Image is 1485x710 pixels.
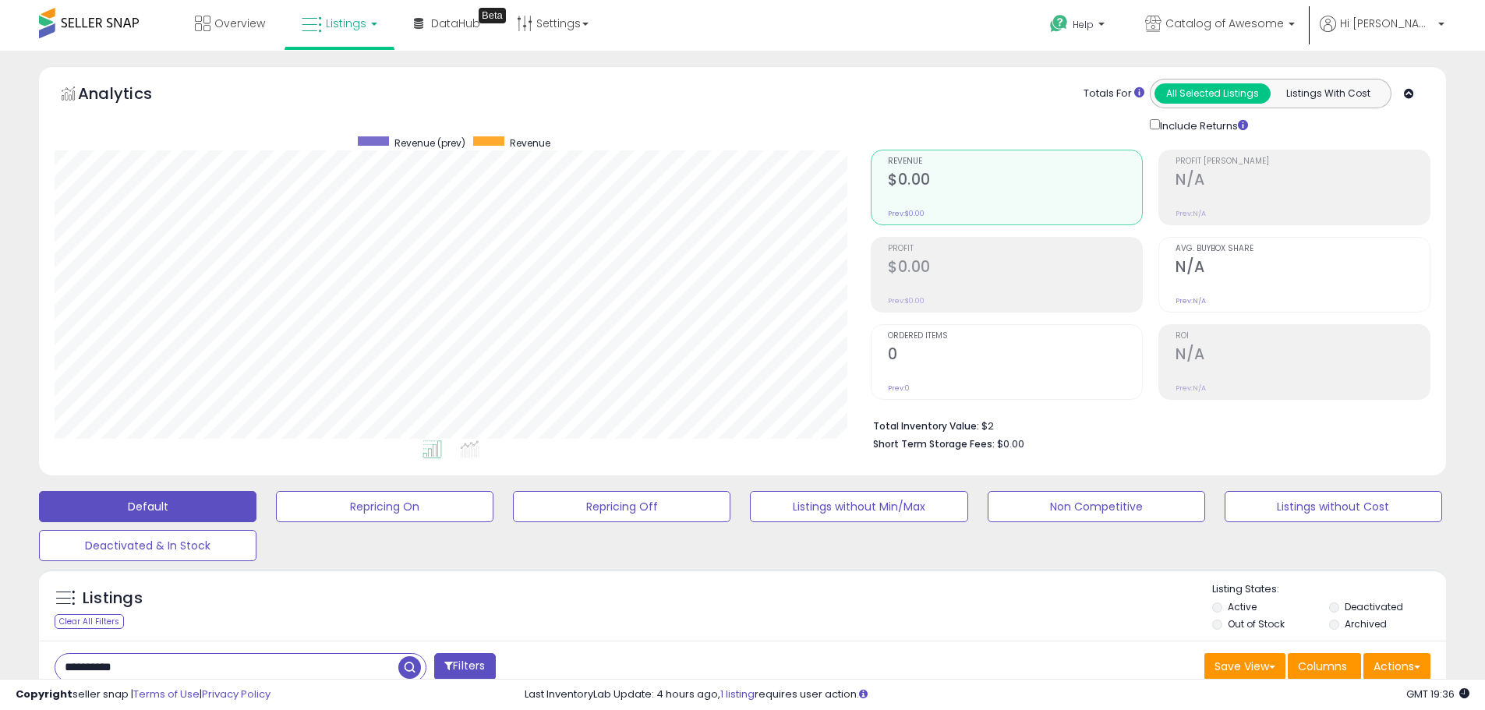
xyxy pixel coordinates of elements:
[1138,116,1267,134] div: Include Returns
[1073,18,1094,31] span: Help
[873,419,979,433] b: Total Inventory Value:
[479,8,506,23] div: Tooltip anchor
[1320,16,1444,51] a: Hi [PERSON_NAME]
[276,491,493,522] button: Repricing On
[78,83,182,108] h5: Analytics
[1406,687,1469,701] span: 2025-08-13 19:36 GMT
[1176,345,1430,366] h2: N/A
[1225,491,1442,522] button: Listings without Cost
[1270,83,1386,104] button: Listings With Cost
[16,687,72,701] strong: Copyright
[888,157,1142,166] span: Revenue
[1176,332,1430,341] span: ROI
[1049,14,1069,34] i: Get Help
[1176,296,1206,306] small: Prev: N/A
[214,16,265,31] span: Overview
[1204,653,1285,680] button: Save View
[1288,653,1361,680] button: Columns
[750,491,967,522] button: Listings without Min/Max
[997,436,1024,451] span: $0.00
[1340,16,1434,31] span: Hi [PERSON_NAME]
[888,332,1142,341] span: Ordered Items
[1176,245,1430,253] span: Avg. Buybox Share
[1345,600,1403,613] label: Deactivated
[873,437,995,450] b: Short Term Storage Fees:
[1084,87,1144,101] div: Totals For
[39,530,256,561] button: Deactivated & In Stock
[1212,582,1446,597] p: Listing States:
[1176,157,1430,166] span: Profit [PERSON_NAME]
[39,491,256,522] button: Default
[888,171,1142,192] h2: $0.00
[394,136,465,150] span: Revenue (prev)
[988,491,1205,522] button: Non Competitive
[888,345,1142,366] h2: 0
[1176,258,1430,279] h2: N/A
[510,136,550,150] span: Revenue
[1345,617,1387,631] label: Archived
[1228,617,1285,631] label: Out of Stock
[525,687,1469,702] div: Last InventoryLab Update: 4 hours ago, requires user action.
[1154,83,1271,104] button: All Selected Listings
[16,687,270,702] div: seller snap | |
[1165,16,1284,31] span: Catalog of Awesome
[133,687,200,701] a: Terms of Use
[873,415,1419,434] li: $2
[1176,171,1430,192] h2: N/A
[888,258,1142,279] h2: $0.00
[720,687,755,701] a: 1 listing
[431,16,480,31] span: DataHub
[888,296,925,306] small: Prev: $0.00
[513,491,730,522] button: Repricing Off
[1228,600,1257,613] label: Active
[326,16,366,31] span: Listings
[1176,209,1206,218] small: Prev: N/A
[83,588,143,609] h5: Listings
[888,383,910,393] small: Prev: 0
[1176,383,1206,393] small: Prev: N/A
[888,245,1142,253] span: Profit
[55,614,124,629] div: Clear All Filters
[888,209,925,218] small: Prev: $0.00
[202,687,270,701] a: Privacy Policy
[1038,2,1120,51] a: Help
[1298,659,1347,674] span: Columns
[434,653,495,680] button: Filters
[1363,653,1430,680] button: Actions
